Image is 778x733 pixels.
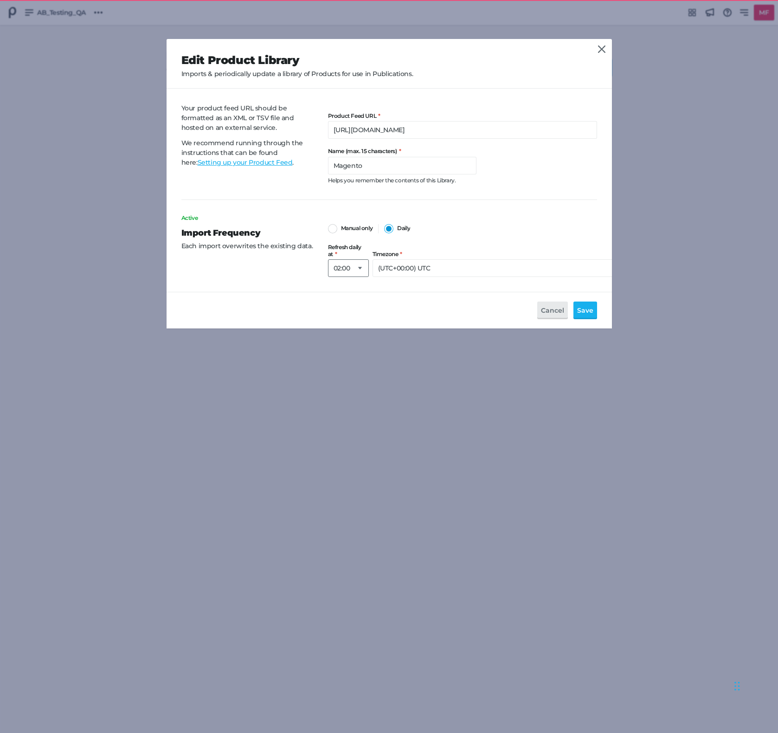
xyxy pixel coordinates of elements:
span: Save [577,305,593,315]
h3: Import Frequency [181,227,313,239]
p: Each import overwrites the existing data. [181,241,313,251]
label: Refresh daily at [328,244,369,257]
label: Name (max. 15 characters) [328,148,597,154]
span: Manual only [341,225,373,231]
p: We recommend running through the instructions that can be found here: . [181,138,313,167]
span: Daily [397,225,410,231]
h2: Edit Product Library [181,54,597,67]
button: Save [573,302,597,319]
a: Cancel [537,306,568,314]
button: Cancel [537,302,568,319]
label: Product Feed URL [328,113,597,119]
p: Imports & periodically update a library of Products for use in Publications. [181,69,597,79]
a: Close [596,44,607,55]
iframe: Chat Widget [732,663,778,707]
a: Setting up your Product Feed [198,158,293,167]
div: Drag [734,672,740,700]
label: Timezone [373,251,718,257]
p: Your product feed URL should be formatted as an XML or TSV file and hosted on an external service. [181,103,313,133]
h6: Active [181,215,313,221]
div: Helps you remember the contents of this Library. [328,176,476,185]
